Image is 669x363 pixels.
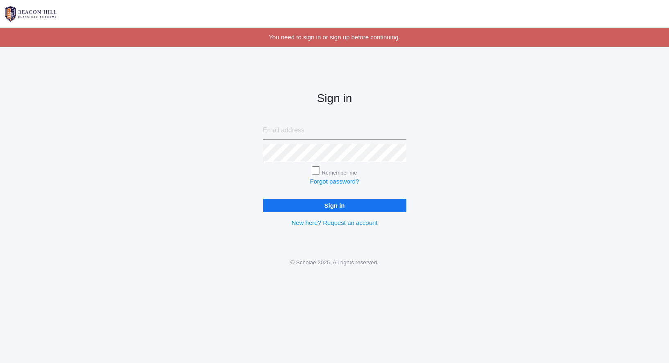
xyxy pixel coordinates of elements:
[263,92,406,105] h2: Sign in
[291,219,377,226] a: New here? Request an account
[263,121,406,140] input: Email address
[322,170,357,176] label: Remember me
[310,178,359,185] a: Forgot password?
[263,199,406,212] input: Sign in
